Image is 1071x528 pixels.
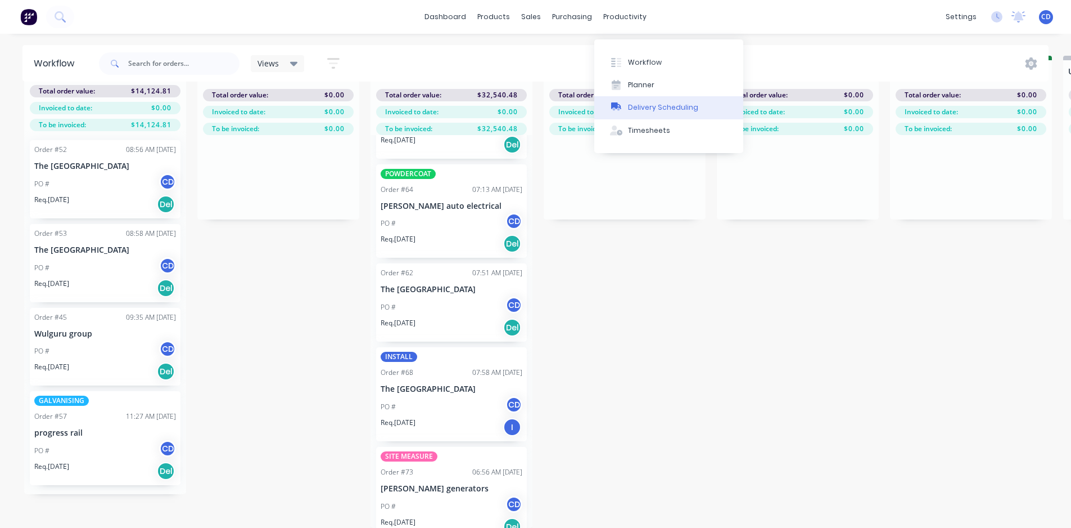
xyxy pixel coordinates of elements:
[324,107,345,117] span: $0.00
[731,107,785,117] span: Invoiced to date:
[128,52,239,75] input: Search for orders...
[376,347,527,441] div: INSTALLOrder #6807:58 AM [DATE]The [GEOGRAPHIC_DATA]PO #CDReq.[DATE]I
[503,418,521,436] div: I
[844,124,864,134] span: $0.00
[126,312,176,323] div: 09:35 AM [DATE]
[34,462,69,472] p: Req. [DATE]
[381,285,522,294] p: The [GEOGRAPHIC_DATA]
[844,107,864,117] span: $0.00
[34,411,67,422] div: Order #57
[505,396,522,413] div: CD
[376,263,527,342] div: Order #6207:51 AM [DATE]The [GEOGRAPHIC_DATA]PO #CDReq.[DATE]Del
[159,257,176,274] div: CD
[34,245,176,255] p: The [GEOGRAPHIC_DATA]
[472,185,522,195] div: 07:13 AM [DATE]
[126,229,176,239] div: 08:58 AM [DATE]
[30,308,180,386] div: Order #4509:35 AM [DATE]Wulguru groupPO #CDReq.[DATE]Del
[516,8,546,25] div: sales
[472,8,516,25] div: products
[594,74,743,96] button: Planner
[472,467,522,477] div: 06:56 AM [DATE]
[376,164,527,258] div: POWDERCOATOrder #6407:13 AM [DATE][PERSON_NAME] auto electricalPO #CDReq.[DATE]Del
[381,318,415,328] p: Req. [DATE]
[34,195,69,205] p: Req. [DATE]
[381,467,413,477] div: Order #73
[381,451,437,462] div: SITE MEASURE
[905,124,952,134] span: To be invoiced:
[34,362,69,372] p: Req. [DATE]
[472,268,522,278] div: 07:51 AM [DATE]
[30,391,180,485] div: GALVANISINGOrder #5711:27 AM [DATE]progress railPO #CDReq.[DATE]Del
[159,440,176,457] div: CD
[381,268,413,278] div: Order #62
[324,124,345,134] span: $0.00
[381,185,413,195] div: Order #64
[905,90,961,100] span: Total order value:
[381,234,415,244] p: Req. [DATE]
[381,169,436,179] div: POWDERCOAT
[34,145,67,155] div: Order #52
[381,502,396,512] p: PO #
[731,90,788,100] span: Total order value:
[505,213,522,230] div: CD
[628,126,670,136] div: Timesheets
[558,124,605,134] span: To be invoiced:
[381,218,396,229] p: PO #
[498,107,518,117] span: $0.00
[157,363,175,381] div: Del
[20,8,37,25] img: Factory
[126,411,176,422] div: 11:27 AM [DATE]
[212,107,265,117] span: Invoiced to date:
[381,517,415,527] p: Req. [DATE]
[34,179,49,189] p: PO #
[1017,90,1037,100] span: $0.00
[381,302,396,312] p: PO #
[940,8,982,25] div: settings
[381,484,522,494] p: [PERSON_NAME] generators
[39,103,92,113] span: Invoiced to date:
[157,195,175,213] div: Del
[905,107,958,117] span: Invoiced to date:
[34,428,176,438] p: progress rail
[503,319,521,337] div: Del
[472,368,522,378] div: 07:58 AM [DATE]
[39,86,95,96] span: Total order value:
[381,402,396,412] p: PO #
[381,202,522,211] p: [PERSON_NAME] auto electrical
[34,162,176,171] p: The [GEOGRAPHIC_DATA]
[157,279,175,297] div: Del
[157,462,175,480] div: Del
[419,8,472,25] a: dashboard
[126,145,176,155] div: 08:56 AM [DATE]
[385,90,441,100] span: Total order value:
[381,368,413,378] div: Order #68
[381,418,415,428] p: Req. [DATE]
[503,136,521,154] div: Del
[151,103,171,113] span: $0.00
[1041,12,1051,22] span: CD
[1017,107,1037,117] span: $0.00
[212,124,259,134] span: To be invoiced:
[34,312,67,323] div: Order #45
[477,90,518,100] span: $32,540.48
[477,124,518,134] span: $32,540.48
[257,57,279,69] span: Views
[628,102,698,113] div: Delivery Scheduling
[628,80,654,90] div: Planner
[546,8,598,25] div: purchasing
[1017,124,1037,134] span: $0.00
[324,90,345,100] span: $0.00
[381,384,522,394] p: The [GEOGRAPHIC_DATA]
[385,107,439,117] span: Invoiced to date:
[34,279,69,289] p: Req. [DATE]
[34,396,89,406] div: GALVANISING
[558,107,612,117] span: Invoiced to date:
[34,263,49,273] p: PO #
[159,341,176,357] div: CD
[594,96,743,119] button: Delivery Scheduling
[558,90,614,100] span: Total order value:
[34,329,176,339] p: Wulguru group
[212,90,268,100] span: Total order value:
[34,229,67,239] div: Order #53
[594,51,743,73] button: Workflow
